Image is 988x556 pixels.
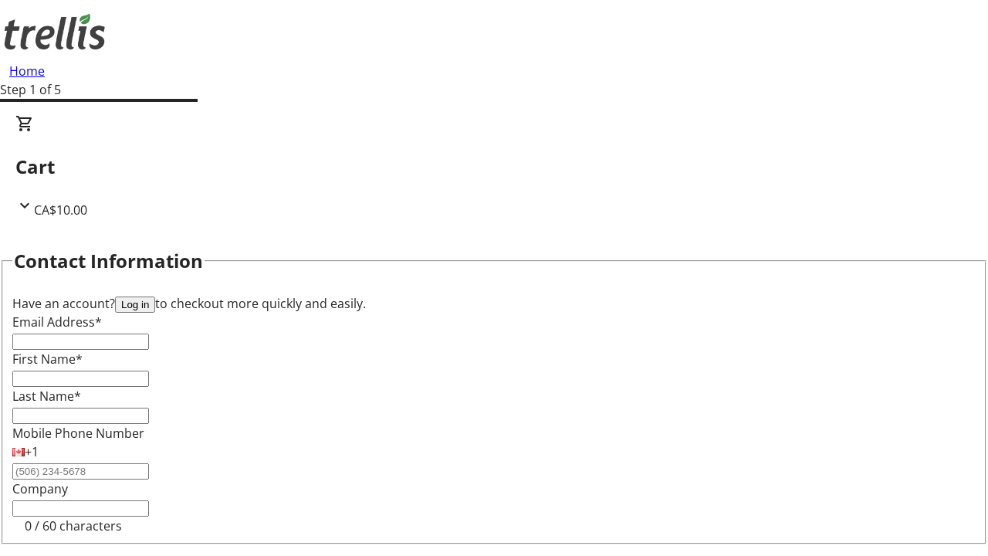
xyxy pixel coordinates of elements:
tr-character-limit: 0 / 60 characters [25,517,122,534]
h2: Contact Information [14,247,203,275]
label: Last Name* [12,388,81,405]
label: Mobile Phone Number [12,425,144,442]
label: Company [12,480,68,497]
label: Email Address* [12,314,102,331]
input: (506) 234-5678 [12,463,149,480]
span: CA$10.00 [34,202,87,219]
button: Log in [115,297,155,313]
div: Have an account? to checkout more quickly and easily. [12,294,976,313]
div: CartCA$10.00 [15,114,973,219]
label: First Name* [12,351,83,368]
h2: Cart [15,153,973,181]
